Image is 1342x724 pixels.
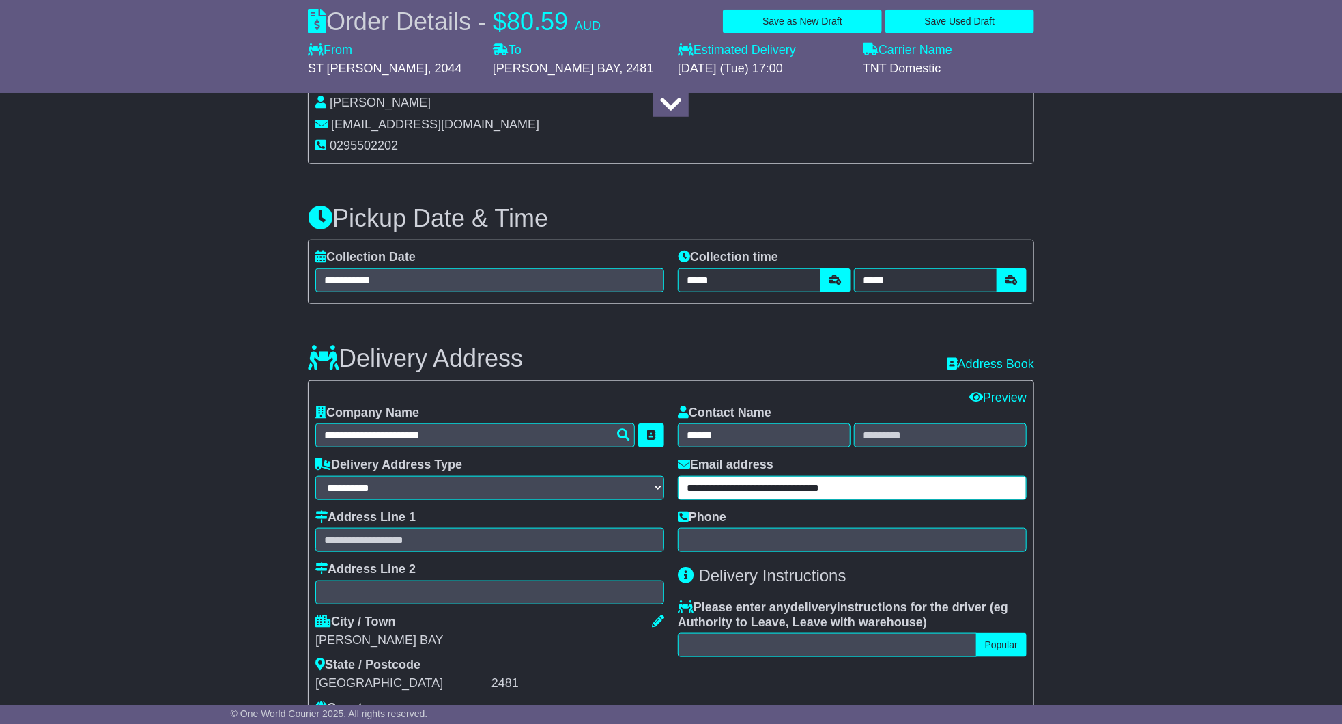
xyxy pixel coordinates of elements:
[678,61,849,76] div: [DATE] (Tue) 17:00
[308,345,523,372] h3: Delivery Address
[506,8,568,36] span: 80.59
[331,117,539,131] span: [EMAIL_ADDRESS][DOMAIN_NAME]
[575,19,601,33] span: AUD
[678,406,771,421] label: Contact Name
[493,43,522,58] label: To
[491,676,664,691] div: 2481
[678,458,773,473] label: Email address
[315,615,396,630] label: City / Town
[308,205,1034,232] h3: Pickup Date & Time
[315,562,416,577] label: Address Line 2
[678,600,1008,629] span: eg Authority to Leave, Leave with warehouse
[947,357,1034,371] a: Address Book
[976,633,1027,657] button: Popular
[885,10,1034,33] button: Save Used Draft
[790,600,837,614] span: delivery
[863,43,952,58] label: Carrier Name
[493,8,506,36] span: $
[231,708,428,719] span: © One World Courier 2025. All rights reserved.
[330,139,398,152] span: 0295502202
[315,510,416,525] label: Address Line 1
[678,600,1027,630] label: Please enter any instructions for the driver ( )
[315,633,664,648] div: [PERSON_NAME] BAY
[308,43,352,58] label: From
[723,10,881,33] button: Save as New Draft
[969,391,1027,404] a: Preview
[619,61,653,75] span: , 2481
[315,458,462,473] label: Delivery Address Type
[678,510,726,525] label: Phone
[493,61,619,75] span: [PERSON_NAME] BAY
[308,61,428,75] span: ST [PERSON_NAME]
[315,250,416,265] label: Collection Date
[315,701,374,716] label: Country
[863,61,1034,76] div: TNT Domestic
[678,250,778,265] label: Collection time
[699,566,846,585] span: Delivery Instructions
[678,43,849,58] label: Estimated Delivery
[315,406,419,421] label: Company Name
[315,676,488,691] div: [GEOGRAPHIC_DATA]
[315,658,420,673] label: State / Postcode
[428,61,462,75] span: , 2044
[308,7,601,36] div: Order Details -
